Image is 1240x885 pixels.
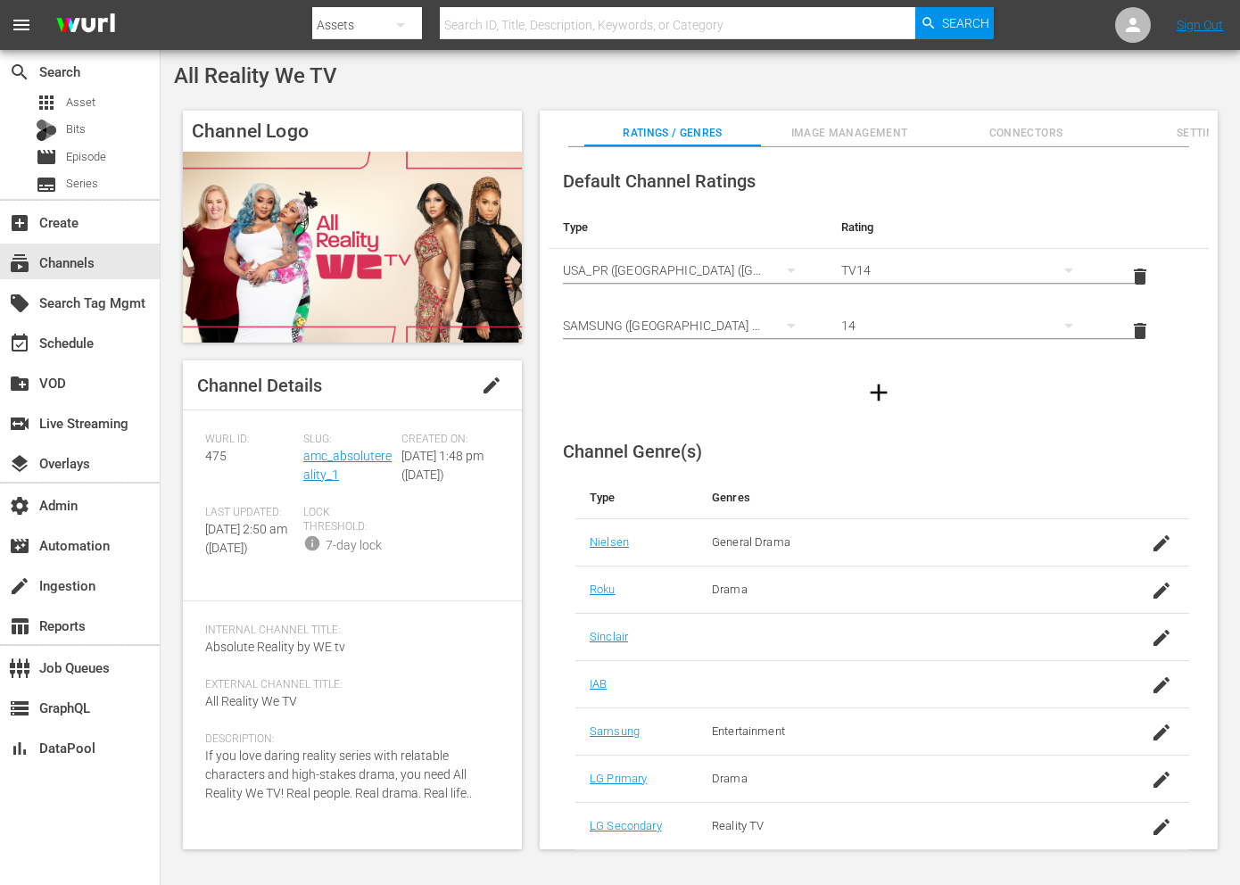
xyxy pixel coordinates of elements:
[36,174,57,195] span: Series
[698,476,1124,519] th: Genres
[303,506,393,534] span: Lock Threshold:
[549,206,827,249] th: Type
[9,698,30,719] span: GraphQL
[66,175,98,193] span: Series
[36,92,57,113] span: Asset
[205,522,287,555] span: [DATE] 2:50 am ([DATE])
[563,301,813,351] div: SAMSUNG ([GEOGRAPHIC_DATA] (the Republic of))
[36,120,57,141] div: Bits
[563,245,813,295] div: USA_PR ([GEOGRAPHIC_DATA] ([GEOGRAPHIC_DATA]))
[205,640,345,654] span: Absolute Reality by WE tv
[584,124,761,143] span: Ratings / Genres
[205,449,227,463] span: 475
[36,146,57,168] span: Episode
[1119,310,1161,352] button: delete
[205,678,491,692] span: External Channel Title:
[1129,320,1151,342] span: delete
[401,449,484,482] span: [DATE] 1:48 pm ([DATE])
[9,62,30,83] span: Search
[590,630,628,643] a: Sinclair
[575,476,698,519] th: Type
[590,819,662,832] a: LG Secondary
[205,749,472,800] span: If you love daring reality series with relatable characters and high-stakes drama, you need All R...
[9,293,30,314] span: Search Tag Mgmt
[183,111,522,152] h4: Channel Logo
[174,63,337,88] span: All Reality We TV
[481,375,502,396] span: edit
[66,120,86,138] span: Bits
[590,583,616,596] a: Roku
[11,14,32,36] span: menu
[590,724,640,738] a: Samsung
[9,333,30,354] span: Schedule
[205,694,297,708] span: All Reality We TV
[9,252,30,274] span: Channels
[205,732,491,747] span: Description:
[942,7,989,39] span: Search
[9,658,30,679] span: Job Queues
[197,375,322,396] span: Channel Details
[1119,255,1161,298] button: delete
[590,535,629,549] a: Nielsen
[470,364,513,407] button: edit
[761,124,938,143] span: Image Management
[1177,18,1223,32] a: Sign Out
[1129,266,1151,287] span: delete
[915,7,994,39] button: Search
[590,772,647,785] a: LG Primary
[563,170,756,192] span: Default Channel Ratings
[401,433,491,447] span: Created On:
[549,206,1209,359] table: simple table
[66,94,95,112] span: Asset
[827,206,1105,249] th: Rating
[66,148,106,166] span: Episode
[563,441,702,462] span: Channel Genre(s)
[9,535,30,557] span: Automation
[303,449,392,482] a: amc_absolutereality_1
[938,124,1114,143] span: Connectors
[326,536,382,555] div: 7-day lock
[43,4,128,46] img: ans4CAIJ8jUAAAAAAAAAAAAAAAAAAAAAAAAgQb4GAAAAAAAAAAAAAAAAAAAAAAAAJMjXAAAAAAAAAAAAAAAAAAAAAAAAgAT5G...
[9,453,30,475] span: Overlays
[303,534,321,552] span: info
[841,245,1091,295] div: TV14
[205,433,294,447] span: Wurl ID:
[9,212,30,234] span: Create
[9,495,30,517] span: Admin
[9,575,30,597] span: Ingestion
[590,677,607,691] a: IAB
[9,373,30,394] span: VOD
[841,301,1091,351] div: 14
[205,506,294,520] span: Last Updated:
[9,616,30,637] span: Reports
[303,433,393,447] span: Slug:
[205,624,491,638] span: Internal Channel Title:
[183,152,522,343] img: All Reality We TV
[9,738,30,759] span: DataPool
[9,413,30,434] span: Live Streaming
